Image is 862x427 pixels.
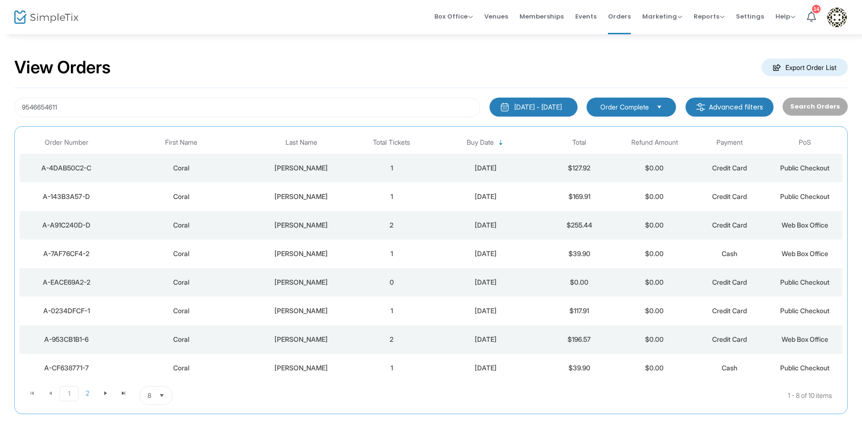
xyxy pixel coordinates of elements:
div: Horton [251,192,352,201]
m-button: Export Order List [762,59,848,76]
span: Cash [722,364,737,372]
span: Go to the last page [120,389,127,397]
td: $0.00 [542,268,617,297]
div: Coral [116,278,246,287]
div: Horton [251,363,352,373]
div: 8/9/2024 [431,220,539,230]
span: Web Box Office [782,335,828,343]
span: Web Box Office [782,249,828,258]
td: $117.91 [542,297,617,325]
div: 3/9/2024 [431,306,539,316]
td: $0.00 [617,325,692,354]
div: A-EACE69A2-2 [22,278,111,287]
span: PoS [799,139,811,147]
span: Box Office [434,12,473,21]
div: A-CF638771-7 [22,363,111,373]
td: 2 [354,325,429,354]
div: 9/29/2023 [431,335,539,344]
td: $255.44 [542,211,617,239]
td: 0 [354,268,429,297]
button: [DATE] - [DATE] [490,98,578,117]
span: Payment [716,139,743,147]
span: Sortable [497,139,505,147]
span: Credit Card [712,335,747,343]
span: Credit Card [712,307,747,315]
td: 2 [354,211,429,239]
span: Cash [722,249,737,258]
span: Buy Date [467,139,494,147]
div: Horton [251,249,352,258]
span: First Name [165,139,197,147]
span: Public Checkout [780,278,830,286]
span: Events [575,4,597,29]
div: Horton [251,335,352,344]
img: monthly [500,102,509,112]
span: Go to the next page [102,389,109,397]
span: Go to the next page [97,386,115,400]
div: 8/15/2024 [431,192,539,201]
kendo-pager-info: 1 - 8 of 10 items [267,386,832,405]
span: Marketing [642,12,682,21]
h2: View Orders [14,57,111,78]
span: Web Box Office [782,221,828,229]
td: 1 [354,182,429,211]
th: Total Tickets [354,131,429,154]
div: A-7AF76CF4-2 [22,249,111,258]
td: $0.00 [617,268,692,297]
td: 1 [354,239,429,268]
th: Refund Amount [617,131,692,154]
div: A-953CB1B1-6 [22,335,111,344]
div: 3/22/2023 [431,363,539,373]
div: Data table [20,131,842,382]
span: Help [775,12,795,21]
div: [DATE] - [DATE] [514,102,562,112]
div: Coral [116,220,246,230]
td: $0.00 [617,239,692,268]
span: Venues [484,4,508,29]
td: $0.00 [617,154,692,182]
div: 1/26/2025 [431,163,539,173]
div: A-4DAB50C2-C [22,163,111,173]
td: 1 [354,297,429,325]
div: 4/16/2024 [431,278,539,287]
div: 14 [812,5,821,13]
span: Public Checkout [780,192,830,200]
span: Credit Card [712,192,747,200]
span: Order Complete [600,102,649,112]
m-button: Advanced filters [686,98,774,117]
span: Public Checkout [780,307,830,315]
img: filter [696,102,705,112]
div: Horton [251,220,352,230]
span: Public Checkout [780,364,830,372]
span: Last Name [285,139,317,147]
td: $0.00 [617,297,692,325]
span: Credit Card [712,164,747,172]
td: $0.00 [617,354,692,382]
span: Page 2 [78,386,97,400]
td: 1 [354,354,429,382]
div: Coral [116,249,246,258]
span: Settings [736,4,764,29]
div: Coral [116,306,246,316]
span: 8 [147,391,151,400]
input: Search by name, email, phone, order number, ip address, or last 4 digits of card [14,98,480,117]
td: $169.91 [542,182,617,211]
button: Select [653,102,666,112]
div: Coral [116,163,246,173]
span: Credit Card [712,278,747,286]
td: $196.57 [542,325,617,354]
div: Coral [116,335,246,344]
span: Page 1 [59,386,78,401]
span: Public Checkout [780,164,830,172]
td: $39.90 [542,239,617,268]
button: Select [155,387,168,405]
span: Memberships [519,4,564,29]
td: $0.00 [617,182,692,211]
td: 1 [354,154,429,182]
div: Coral [116,363,246,373]
td: $0.00 [617,211,692,239]
span: Go to the last page [115,386,133,400]
div: Horton [251,278,352,287]
div: A-143B3A57-D [22,192,111,201]
div: A-A91C240D-D [22,220,111,230]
